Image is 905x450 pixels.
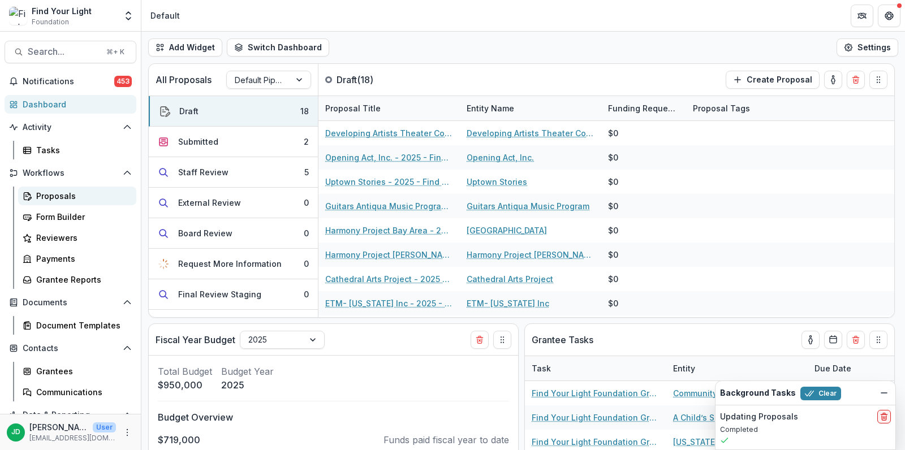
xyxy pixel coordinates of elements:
[808,356,893,380] div: Due Date
[221,365,274,378] p: Budget Year
[525,356,666,380] div: Task
[608,152,618,163] div: $0
[178,288,261,300] div: Final Review Staging
[28,46,100,57] span: Search...
[383,433,509,447] p: Funds paid fiscal year to date
[467,297,549,309] a: ETM- [US_STATE] Inc
[608,273,618,285] div: $0
[18,316,136,335] a: Document Templates
[18,228,136,247] a: Reviewers
[878,5,900,27] button: Get Help
[36,365,127,377] div: Grantees
[467,176,527,188] a: Uptown Stories
[36,274,127,285] div: Grantee Reports
[150,10,180,21] div: Default
[325,127,453,139] a: Developing Artists Theater Company - 2025 - Find Your Light Foundation 25/26 RFP Grant Application
[5,339,136,357] button: Open Contacts
[36,232,127,244] div: Reviewers
[325,297,453,309] a: ETM- [US_STATE] Inc - 2025 - Find Your Light Foundation 25/26 RFP Grant Application
[149,96,318,127] button: Draft18
[869,331,887,349] button: Drag
[467,224,547,236] a: [GEOGRAPHIC_DATA]
[5,72,136,90] button: Notifications453
[673,436,801,448] a: [US_STATE] Bluegrass Association
[801,331,820,349] button: toggle-assigned-to-me
[36,144,127,156] div: Tasks
[23,77,114,86] span: Notifications
[149,157,318,188] button: Staff Review5
[158,410,509,424] p: Budget Overview
[178,136,218,148] div: Submitted
[36,190,127,202] div: Proposals
[178,258,282,270] div: Request More Information
[666,356,808,380] div: Entity
[608,249,618,261] div: $0
[18,249,136,268] a: Payments
[156,73,212,86] p: All Proposals
[36,253,127,265] div: Payments
[601,102,686,114] div: Funding Requested
[29,421,88,433] p: [PERSON_NAME]
[149,127,318,157] button: Submitted2
[178,197,241,209] div: External Review
[148,38,222,57] button: Add Widget
[18,270,136,289] a: Grantee Reports
[686,96,828,120] div: Proposal Tags
[36,319,127,331] div: Document Templates
[460,102,521,114] div: Entity Name
[337,73,421,86] p: Draft ( 18 )
[304,227,309,239] div: 0
[608,127,618,139] div: $0
[318,96,460,120] div: Proposal Title
[11,429,20,436] div: Jeffrey Dollinger
[325,152,453,163] a: Opening Act, Inc. - 2025 - Find Your Light Foundation 25/26 RFP Grant Application
[178,227,232,239] div: Board Review
[93,422,116,432] p: User
[304,136,309,148] div: 2
[23,410,118,420] span: Data & Reporting
[18,141,136,159] a: Tasks
[23,98,127,110] div: Dashboard
[325,273,453,285] a: Cathedral Arts Project - 2025 - Find Your Light Foundation 25/26 RFP Grant Application
[114,76,132,87] span: 453
[5,118,136,136] button: Open Activity
[23,123,118,132] span: Activity
[158,433,200,447] p: $719,000
[227,38,329,57] button: Switch Dashboard
[673,387,770,399] a: Community-Word Project
[673,412,730,423] a: A Child’s Song
[460,96,601,120] div: Entity Name
[467,127,594,139] a: Developing Artists Theater Company
[325,224,453,236] a: Harmony Project Bay Area - 2025 - Find Your Light Foundation 25/26 RFP Grant Application
[5,406,136,424] button: Open Data & Reporting
[29,433,116,443] p: [EMAIL_ADDRESS][DOMAIN_NAME]
[532,333,593,347] p: Grantee Tasks
[23,298,118,308] span: Documents
[23,168,118,178] span: Workflows
[601,96,686,120] div: Funding Requested
[300,105,309,117] div: 18
[877,386,891,400] button: Dismiss
[104,46,127,58] div: ⌘ + K
[32,5,92,17] div: Find Your Light
[18,187,136,205] a: Proposals
[837,38,898,57] button: Settings
[156,333,235,347] p: Fiscal Year Budget
[18,362,136,380] a: Grantees
[120,5,136,27] button: Open entity switcher
[149,249,318,279] button: Request More Information0
[467,200,589,212] a: Guitars Antiqua Music Program
[532,436,660,448] a: Find Your Light Foundation Grant Report
[877,410,891,423] button: delete
[608,224,618,236] div: $0
[36,386,127,398] div: Communications
[726,71,820,89] button: Create Proposal
[824,331,842,349] button: Calendar
[532,412,660,423] a: Find Your Light Foundation Grant Report
[146,7,184,24] nav: breadcrumb
[18,207,136,226] a: Form Builder
[686,102,757,114] div: Proposal Tags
